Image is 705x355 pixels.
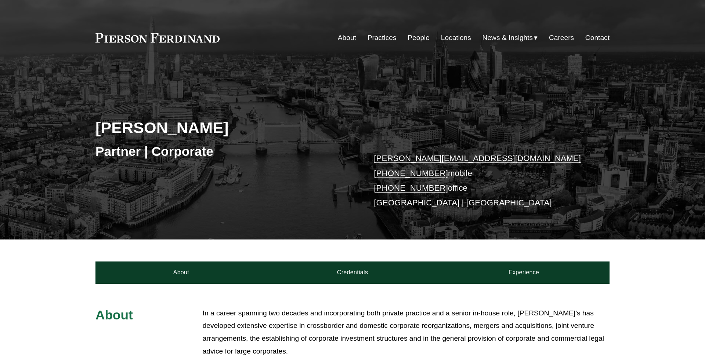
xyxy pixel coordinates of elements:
[549,31,574,45] a: Careers
[441,31,471,45] a: Locations
[267,261,438,283] a: Credentials
[374,154,581,163] a: [PERSON_NAME][EMAIL_ADDRESS][DOMAIN_NAME]
[95,118,352,137] h2: [PERSON_NAME]
[482,31,538,45] a: folder dropdown
[338,31,356,45] a: About
[368,31,397,45] a: Practices
[95,261,267,283] a: About
[374,183,448,193] a: [PHONE_NUMBER]
[482,32,533,44] span: News & Insights
[374,169,448,178] a: [PHONE_NUMBER]
[408,31,430,45] a: People
[95,143,352,160] h3: Partner | Corporate
[374,151,588,210] p: mobile office [GEOGRAPHIC_DATA] | [GEOGRAPHIC_DATA]
[585,31,610,45] a: Contact
[95,308,133,322] span: About
[438,261,610,283] a: Experience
